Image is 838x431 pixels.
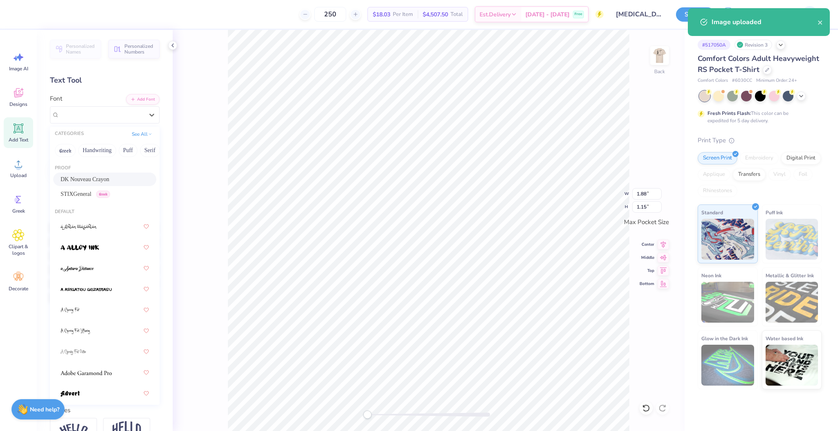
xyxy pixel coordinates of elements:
[640,241,654,248] span: Center
[733,168,766,181] div: Transfers
[698,40,730,50] div: # 517050A
[373,10,390,19] span: $18.03
[363,411,372,419] div: Accessibility label
[108,40,160,58] button: Personalized Numbers
[9,101,27,108] span: Designs
[50,75,160,86] div: Text Tool
[61,370,112,376] img: Adobe Garamond Pro
[734,40,772,50] div: Revision 3
[712,17,818,27] div: Image uploaded
[314,7,346,22] input: – –
[50,165,160,172] div: Proof
[61,391,80,397] img: Advert
[818,17,823,27] button: close
[9,137,28,143] span: Add Text
[50,209,160,215] div: Default
[766,334,803,343] span: Water based Ink
[50,40,101,58] button: Personalized Names
[766,282,818,323] img: Metallic & Glitter Ink
[740,152,779,164] div: Embroidery
[61,245,99,251] img: a Alloy Ink
[732,77,752,84] span: # 6030CC
[9,65,28,72] span: Image AI
[61,308,80,313] img: A Charming Font
[698,77,728,84] span: Comfort Colors
[766,345,818,386] img: Water based Ink
[451,10,463,19] span: Total
[746,6,822,22] a: [PERSON_NAME]
[480,10,511,19] span: Est. Delivery
[707,110,751,117] strong: Fresh Prints Flash:
[707,110,808,124] div: This color can be expedited for 5 day delivery.
[61,349,86,355] img: A Charming Font Outline
[61,190,91,198] span: STIXGeneral
[698,168,730,181] div: Applique
[610,6,670,22] input: Untitled Design
[30,406,59,413] strong: Need help?
[654,68,665,75] div: Back
[61,328,90,334] img: A Charming Font Leftleaning
[793,168,813,181] div: Foil
[701,334,748,343] span: Glow in the Dark Ink
[10,172,27,179] span: Upload
[701,219,754,260] img: Standard
[768,168,791,181] div: Vinyl
[129,130,155,138] button: See All
[640,254,654,261] span: Middle
[55,144,76,157] button: Greek
[698,136,822,145] div: Print Type
[61,287,112,292] img: a Arigatou Gozaimasu
[701,345,754,386] img: Glow in the Dark Ink
[766,208,783,217] span: Puff Ink
[61,266,94,272] img: a Antara Distance
[651,47,668,64] img: Back
[126,94,160,105] button: Add Font
[802,6,818,22] img: Josephine Amber Orros
[701,271,721,280] span: Neon Ink
[756,77,797,84] span: Minimum Order: 24 +
[574,11,582,17] span: Free
[701,282,754,323] img: Neon Ink
[766,219,818,260] img: Puff Ink
[781,152,821,164] div: Digital Print
[66,43,96,55] span: Personalized Names
[96,191,110,198] span: Greek
[61,224,97,230] img: a Ahlan Wasahlan
[423,10,448,19] span: $4,507.50
[78,144,116,157] button: Handwriting
[766,271,814,280] span: Metallic & Glitter Ink
[640,281,654,287] span: Bottom
[124,43,155,55] span: Personalized Numbers
[50,94,62,103] label: Font
[61,175,109,184] span: DK Nouveau Crayon
[393,10,413,19] span: Per Item
[12,208,25,214] span: Greek
[525,10,570,19] span: [DATE] - [DATE]
[698,152,737,164] div: Screen Print
[698,185,737,197] div: Rhinestones
[9,285,28,292] span: Decorate
[701,208,723,217] span: Standard
[676,7,715,22] button: Save
[5,243,32,256] span: Clipart & logos
[640,267,654,274] span: Top
[55,130,84,137] div: CATEGORIES
[698,54,819,74] span: Comfort Colors Adult Heavyweight RS Pocket T-Shirt
[140,144,160,157] button: Serif
[119,144,137,157] button: Puff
